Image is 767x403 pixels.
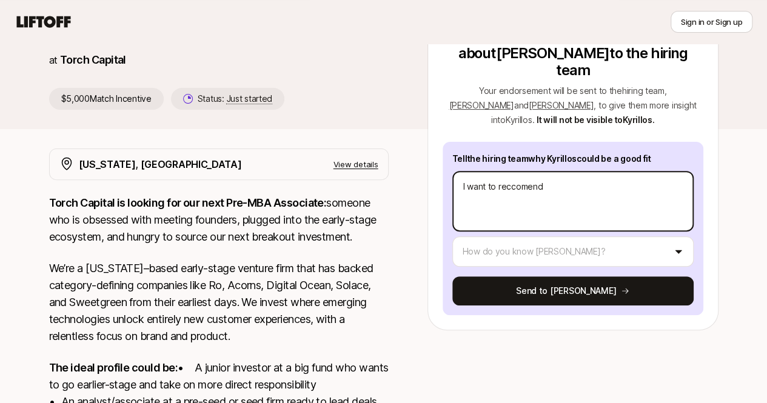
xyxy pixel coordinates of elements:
p: View details [333,158,378,170]
p: [US_STATE], [GEOGRAPHIC_DATA] [79,156,242,172]
span: It will not be visible to Kyrillos . [537,115,655,125]
strong: Torch Capital is looking for our next Pre-MBA Associate: [49,196,327,209]
span: and [514,100,594,110]
p: Send an endorsement about [PERSON_NAME] to the hiring team [443,28,703,79]
a: Torch Capital [60,53,126,66]
p: $5,000 Match Incentive [49,88,164,110]
button: Sign in or Sign up [671,11,752,33]
button: Send to [PERSON_NAME] [452,276,694,305]
strong: The ideal profile could be: [49,361,178,374]
p: someone who is obsessed with meeting founders, plugged into the early-stage ecosystem, and hungry... [49,195,389,245]
span: [PERSON_NAME] [529,100,594,110]
textarea: I want to reccomend [452,171,694,231]
h1: Pre-MBA Associate [49,8,389,44]
p: Status: [198,92,272,106]
p: at [49,52,58,68]
p: We’re a [US_STATE]–based early-stage venture firm that has backed category-defining companies lik... [49,260,389,345]
span: Your endorsement will be sent to the hiring team , , to give them more insight into Kyrillos . [449,85,696,125]
p: Tell the hiring team why Kyrillos could be a good fit [452,152,694,166]
span: Just started [226,93,272,104]
span: [PERSON_NAME] [449,100,514,110]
